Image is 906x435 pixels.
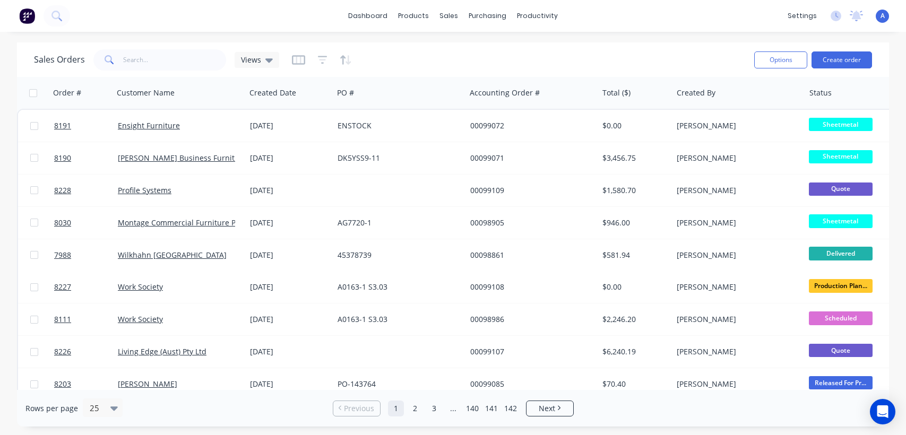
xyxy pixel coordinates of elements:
[54,282,71,292] span: 8227
[54,120,71,131] span: 8191
[250,185,329,196] div: [DATE]
[54,271,118,303] a: 8227
[54,142,118,174] a: 8190
[344,403,374,414] span: Previous
[54,336,118,368] a: 8226
[329,401,578,416] ul: Pagination
[470,379,588,389] div: 00099085
[602,185,665,196] div: $1,580.70
[602,282,665,292] div: $0.00
[677,379,795,389] div: [PERSON_NAME]
[602,88,631,98] div: Total ($)
[250,250,329,260] div: [DATE]
[602,346,665,357] div: $6,240.19
[809,279,873,292] span: Production Plan...
[250,217,329,228] div: [DATE]
[809,344,873,357] span: Quote
[464,401,480,416] a: Page 140
[602,153,665,163] div: $3,456.75
[54,217,71,228] span: 8030
[241,54,261,65] span: Views
[809,247,873,260] span: Delivered
[118,250,227,260] a: Wilkhahn [GEOGRAPHIC_DATA]
[338,217,455,228] div: AG7720-1
[812,51,872,68] button: Create order
[527,403,573,414] a: Next page
[470,153,588,163] div: 00099071
[677,185,795,196] div: [PERSON_NAME]
[118,120,180,130] a: Ensight Furniture
[870,399,895,424] div: Open Intercom Messenger
[54,379,71,389] span: 8203
[117,88,175,98] div: Customer Name
[338,379,455,389] div: PO-143764
[118,314,163,324] a: Work Society
[54,250,71,260] span: 7988
[250,346,329,357] div: [DATE]
[118,379,177,389] a: [PERSON_NAME]
[338,250,455,260] div: 45378739
[881,11,885,21] span: A
[250,379,329,389] div: [DATE]
[333,403,380,414] a: Previous page
[470,314,588,325] div: 00098986
[393,8,434,24] div: products
[470,250,588,260] div: 00098861
[809,150,873,163] span: Sheetmetal
[512,8,563,24] div: productivity
[337,88,354,98] div: PO #
[249,88,296,98] div: Created Date
[19,8,35,24] img: Factory
[250,282,329,292] div: [DATE]
[426,401,442,416] a: Page 3
[54,110,118,142] a: 8191
[470,346,588,357] div: 00099107
[463,8,512,24] div: purchasing
[470,282,588,292] div: 00099108
[677,153,795,163] div: [PERSON_NAME]
[809,88,832,98] div: Status
[118,282,163,292] a: Work Society
[407,401,423,416] a: Page 2
[677,346,795,357] div: [PERSON_NAME]
[54,153,71,163] span: 8190
[809,182,873,196] span: Quote
[54,185,71,196] span: 8228
[677,120,795,131] div: [PERSON_NAME]
[602,120,665,131] div: $0.00
[445,401,461,416] a: Jump forward
[338,153,455,163] div: DK5YSS9-11
[782,8,822,24] div: settings
[809,214,873,228] span: Sheetmetal
[809,376,873,389] span: Released For Pr...
[470,120,588,131] div: 00099072
[54,368,118,400] a: 8203
[677,250,795,260] div: [PERSON_NAME]
[54,207,118,239] a: 8030
[250,153,329,163] div: [DATE]
[25,403,78,414] span: Rows per page
[54,303,118,335] a: 8111
[388,401,404,416] a: Page 1 is your current page
[54,346,71,357] span: 8226
[118,185,171,195] a: Profile Systems
[470,88,540,98] div: Accounting Order #
[503,401,519,416] a: Page 142
[250,314,329,325] div: [DATE]
[54,175,118,206] a: 8228
[118,217,255,228] a: Montage Commercial Furniture Pty Ltd
[809,311,873,325] span: Scheduled
[118,346,206,356] a: Living Edge (Aust) Pty Ltd
[677,282,795,292] div: [PERSON_NAME]
[53,88,81,98] div: Order #
[338,120,455,131] div: ENSTOCK
[470,217,588,228] div: 00098905
[809,118,873,131] span: Sheetmetal
[338,282,455,292] div: A0163-1 S3.03
[539,403,555,414] span: Next
[754,51,807,68] button: Options
[434,8,463,24] div: sales
[343,8,393,24] a: dashboard
[54,239,118,271] a: 7988
[123,49,227,71] input: Search...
